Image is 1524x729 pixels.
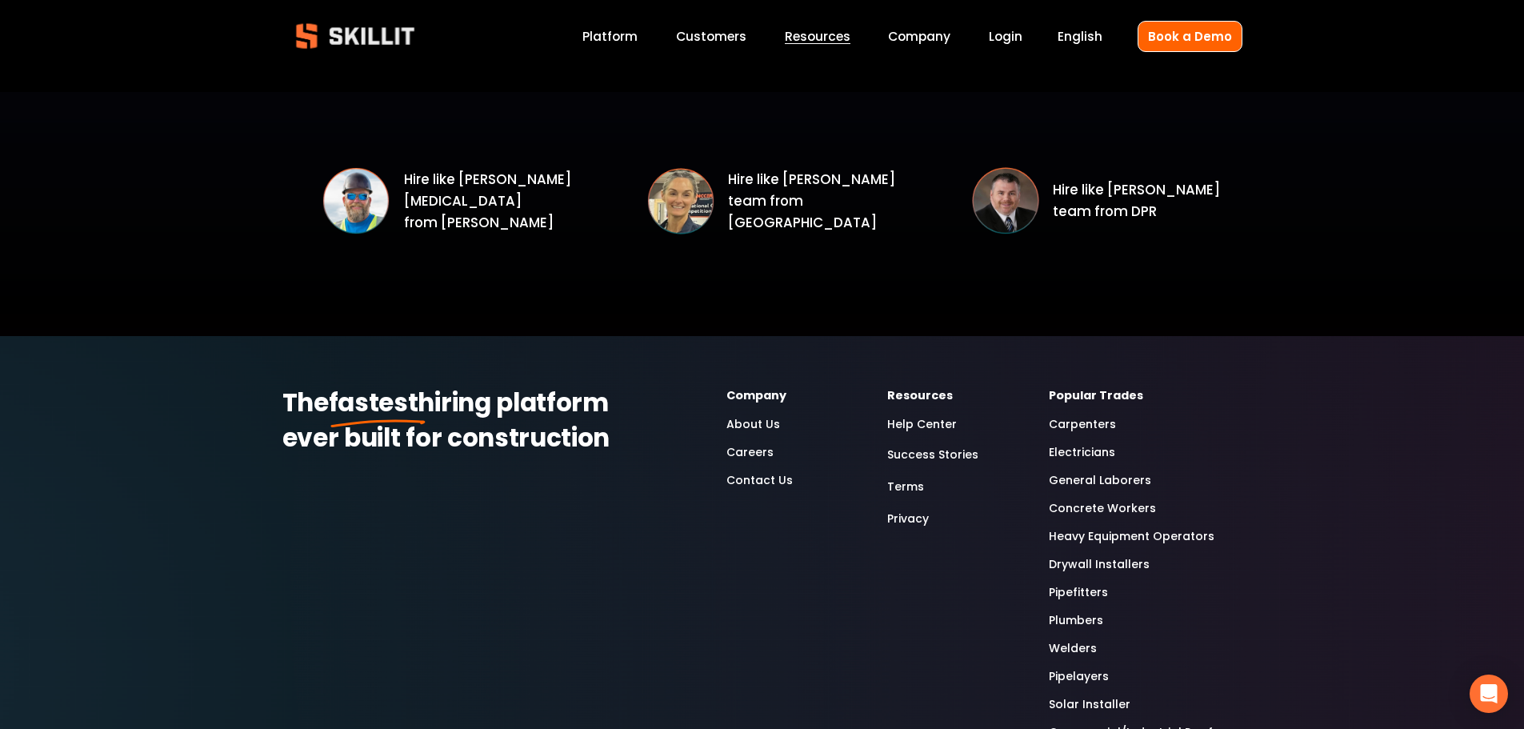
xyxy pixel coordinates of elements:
strong: fastest [329,383,418,427]
p: Hire like [PERSON_NAME][MEDICAL_DATA] from [PERSON_NAME] [404,169,594,234]
strong: The [282,383,329,427]
a: Solar Installer [1049,695,1130,714]
a: Help Center [887,415,957,434]
a: Electricians [1049,443,1115,462]
div: Open Intercom Messenger [1470,675,1508,713]
span: Resources [785,27,850,46]
a: Pipefitters [1049,583,1108,602]
a: Book a Demo [1138,21,1242,52]
a: Welders [1049,639,1097,658]
a: Login [989,26,1022,47]
strong: Popular Trades [1049,387,1143,407]
a: Terms [887,476,924,498]
div: language picker [1058,26,1102,47]
a: Privacy [887,508,929,530]
a: folder dropdown [785,26,850,47]
a: General Laborers [1049,471,1151,490]
a: Customers [676,26,746,47]
a: Plumbers [1049,611,1103,630]
a: Careers [726,443,774,462]
a: Carpenters [1049,415,1116,434]
a: About Us [726,415,780,434]
strong: hiring platform ever built for construction [282,383,614,462]
a: Success Stories [887,444,978,466]
p: Hire like [PERSON_NAME] team from DPR [1053,179,1242,222]
a: Company [888,26,950,47]
img: Skillit [282,12,428,60]
span: English [1058,27,1102,46]
a: Concrete Workers [1049,499,1156,518]
a: Pipelayers [1049,667,1109,686]
a: Platform [582,26,638,47]
a: Heavy Equipment Operators [1049,527,1214,546]
strong: Resources [887,387,953,407]
p: Hire like [PERSON_NAME] team from [GEOGRAPHIC_DATA] [728,169,918,234]
strong: Company [726,387,786,407]
a: Drywall Installers [1049,555,1150,574]
a: Contact Us [726,471,793,490]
